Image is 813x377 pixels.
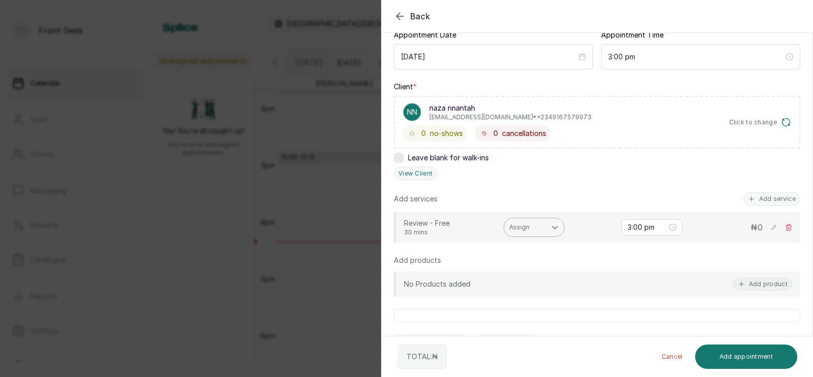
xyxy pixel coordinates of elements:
input: Select time [608,51,784,62]
button: Click to change [729,117,792,127]
span: Back [410,10,430,22]
p: TOTAL: ₦ [407,352,438,362]
button: Add product [733,278,792,291]
span: 0 [758,222,763,232]
span: 0 [421,128,426,139]
input: Select date [401,51,577,62]
p: 30 mins [404,228,495,236]
label: Appointment Time [601,30,664,40]
p: No Products added [404,279,471,289]
label: Client [394,82,417,92]
button: Add appointment [695,345,798,369]
input: Select time [628,222,667,233]
span: Leave blank for walk-ins [408,153,489,163]
p: Add products [394,255,441,265]
p: naza nnantah [429,103,591,113]
button: View Client [394,167,437,180]
button: Cancel [653,345,691,369]
p: [EMAIL_ADDRESS][DOMAIN_NAME] • +234 9167579973 [429,113,591,121]
span: Click to change [729,118,777,126]
label: Appointment Date [394,30,456,40]
button: Add discount [476,334,538,348]
p: nn [407,107,417,117]
p: Add services [394,194,437,204]
span: cancellations [502,128,546,139]
p: Review - Free [404,218,495,228]
p: ₦ [751,221,763,233]
button: Back [394,10,430,22]
button: Add service [743,192,800,205]
span: no-shows [430,128,463,139]
button: Add Extra Charge [394,334,468,348]
span: 0 [493,128,498,139]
